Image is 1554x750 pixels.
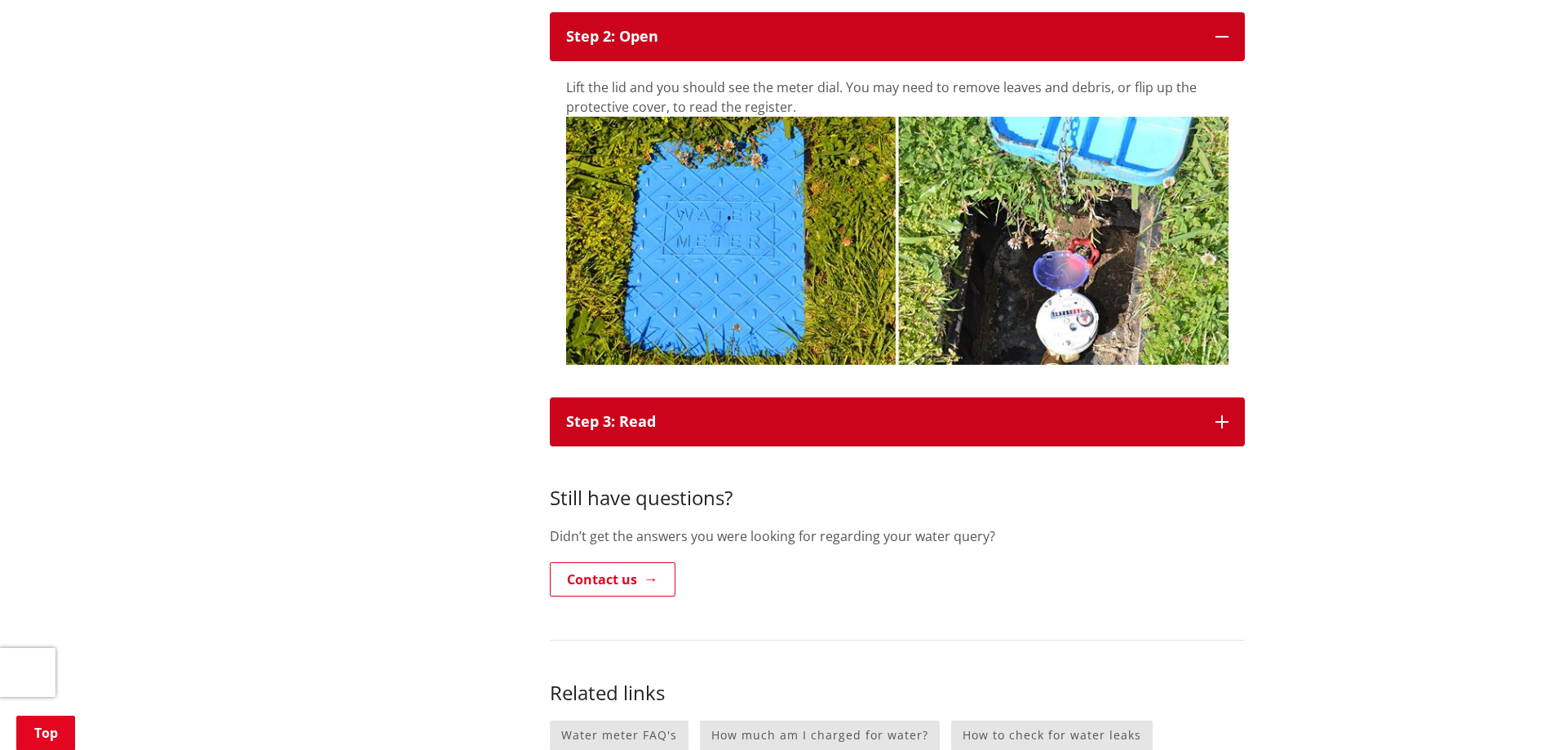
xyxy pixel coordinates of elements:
button: Step 2: Open [550,12,1245,61]
div: Lift the lid and you should see the meter dial. You may need to remove leaves and debris, or flip... [566,78,1229,117]
iframe: Messenger Launcher [1479,681,1538,740]
a: Contact us [550,562,675,597]
a: Top [16,716,75,750]
h3: Still have questions? [550,463,1245,510]
div: Step 3: Read [566,414,1199,430]
p: Didn’t get the answers you were looking for regarding your water query? [550,526,1245,546]
h3: Related links [550,681,1245,705]
img: Water-meter---locate-and-open [566,117,1229,365]
button: Step 3: Read [550,397,1245,446]
div: Step 2: Open [566,29,1199,45]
